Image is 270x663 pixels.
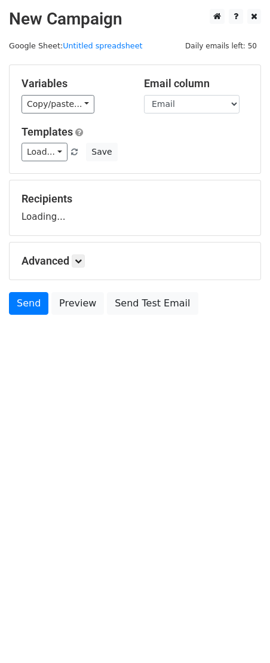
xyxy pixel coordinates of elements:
a: Copy/paste... [22,95,94,113]
div: Loading... [22,192,248,223]
a: Preview [51,292,104,315]
a: Untitled spreadsheet [63,41,142,50]
a: Templates [22,125,73,138]
a: Send [9,292,48,315]
a: Send Test Email [107,292,198,315]
a: Load... [22,143,67,161]
h5: Advanced [22,254,248,268]
h5: Variables [22,77,126,90]
button: Save [86,143,117,161]
h5: Recipients [22,192,248,205]
h5: Email column [144,77,248,90]
a: Daily emails left: 50 [181,41,261,50]
small: Google Sheet: [9,41,143,50]
h2: New Campaign [9,9,261,29]
span: Daily emails left: 50 [181,39,261,53]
